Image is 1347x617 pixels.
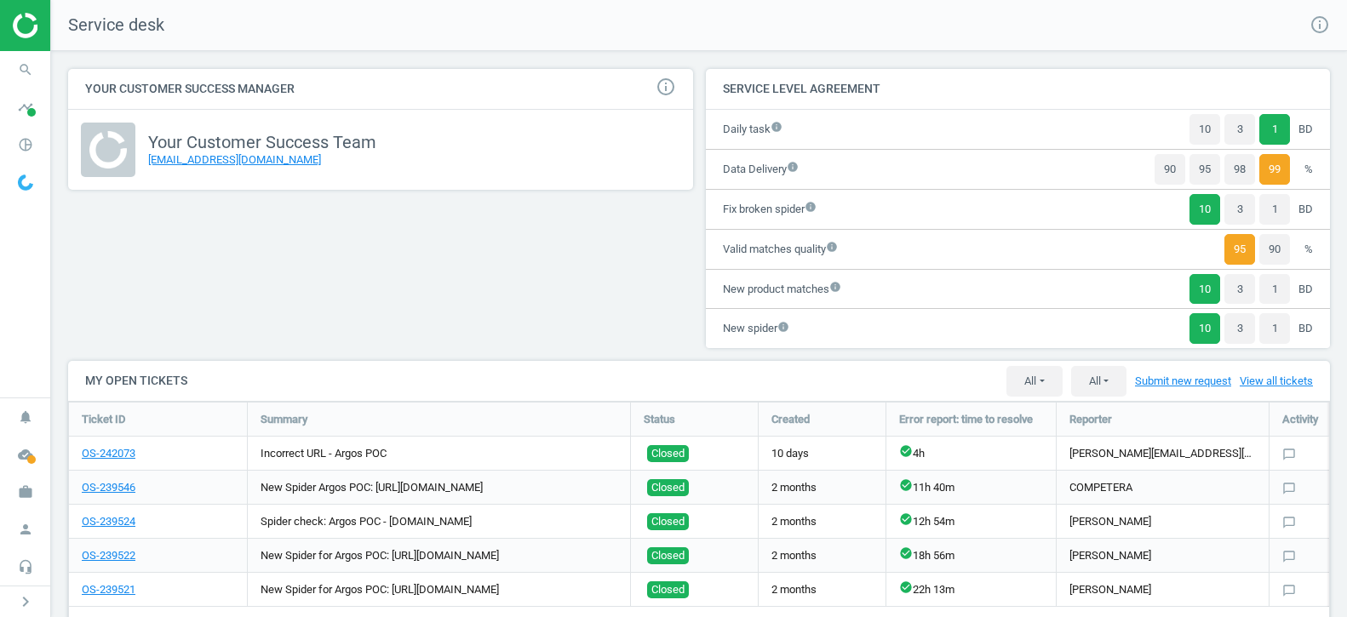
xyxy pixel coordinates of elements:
[1282,584,1296,597] i: chat_bubble_outline
[148,153,321,166] a: [EMAIL_ADDRESS][DOMAIN_NAME]
[913,480,954,495] span: 11h 40m
[1069,514,1151,529] span: [PERSON_NAME]
[1282,412,1318,427] span: Activity
[723,321,777,336] div: New spider
[771,412,810,427] span: Created
[1298,321,1313,336] span: BD
[82,514,135,529] a: OS-239524
[723,282,829,297] div: New product matches
[82,548,135,563] a: OS-239522
[82,582,135,597] a: OS-239521
[13,13,134,38] img: ajHJNr6hYgQAAAAASUVORK5CYII=
[9,513,42,546] i: person
[1240,374,1313,389] a: View all tickets
[9,129,42,161] i: pie_chart_outlined
[723,202,805,217] div: Fix broken spider
[651,547,685,564] span: Closed
[82,480,135,495] a: OS-239546
[1259,234,1290,265] button: 90
[1069,446,1256,461] span: [PERSON_NAME][EMAIL_ADDRESS][PERSON_NAME][DOMAIN_NAME]
[1135,374,1231,389] a: Submit new request
[1259,194,1290,225] button: 1
[9,401,42,433] i: notifications
[1224,154,1255,185] button: 98
[651,581,685,598] span: Closed
[644,412,675,427] span: Status
[723,162,787,177] div: Data Delivery
[1224,234,1255,265] button: 95
[1071,366,1126,397] button: All
[723,242,826,257] div: Valid matches quality
[1298,202,1313,217] span: BD
[248,437,630,470] div: Incorrect URL - Argos POC
[1224,274,1255,305] button: 3
[248,471,630,504] div: New Spider Argos POC: [URL][DOMAIN_NAME]
[1259,154,1290,185] button: 99
[1189,313,1220,344] button: 10
[787,161,799,173] i: info
[1069,412,1112,427] span: Reporter
[1298,122,1313,137] span: BD
[82,412,125,427] span: Ticket ID
[651,513,685,530] span: Closed
[913,582,954,597] span: 22h 13m
[899,478,913,492] i: check_circle
[899,444,913,458] i: check_circle
[1282,516,1296,529] i: chat_bubble_outline
[1259,274,1290,305] button: 1
[1006,366,1062,397] button: All
[826,241,838,253] i: info
[1282,480,1300,495] button: chat_bubble_outline
[68,69,693,109] h4: Your Customer Success Manager
[1224,114,1255,145] button: 3
[9,54,42,86] i: search
[771,121,782,133] i: info
[1189,154,1220,185] button: 95
[899,580,913,594] i: check_circle
[771,514,817,529] span: 2 months
[829,281,841,293] i: info
[1259,114,1290,145] button: 1
[913,514,954,529] span: 12h 54m
[1298,282,1313,297] span: BD
[9,438,42,471] i: cloud_done
[1259,313,1290,344] button: 1
[1069,548,1151,563] span: [PERSON_NAME]
[9,91,42,123] i: timeline
[1224,194,1255,225] button: 3
[777,321,789,333] i: info
[248,573,630,606] div: New Spider for Argos POC: [URL][DOMAIN_NAME]
[4,591,47,613] button: chevron_right
[1224,313,1255,344] button: 3
[771,582,817,597] span: 2 months
[1282,448,1296,461] i: chat_bubble_outline
[1310,14,1330,37] a: info_outline
[805,201,817,213] i: info
[723,122,771,137] div: Daily task
[1189,194,1220,225] button: 10
[51,14,164,37] span: Service desk
[1282,482,1296,495] i: chat_bubble_outline
[18,174,33,191] img: wGWNvw8QSZomAAAAABJRU5ErkJggg==
[771,548,817,563] span: 2 months
[899,512,913,526] i: check_circle
[1298,162,1313,177] span: %
[1282,548,1300,563] button: chat_bubble_outline
[899,412,1033,427] span: Error report: time to resolve
[248,505,630,538] div: Spider check: Argos POC - [DOMAIN_NAME]
[1155,154,1185,185] button: 90
[1298,242,1313,257] span: %
[771,446,809,461] span: 10 days
[9,551,42,583] i: headset_mic
[1189,274,1220,305] button: 10
[913,548,954,563] span: 18h 56m
[651,479,685,496] span: Closed
[9,476,42,508] i: work
[1069,480,1132,495] span: COMPETERA
[1069,582,1151,597] span: [PERSON_NAME]
[656,77,676,97] i: info_outline
[706,69,1331,109] h4: Service Level Agreement
[913,446,925,461] span: 4h
[651,445,685,462] span: Closed
[1310,14,1330,35] i: info_outline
